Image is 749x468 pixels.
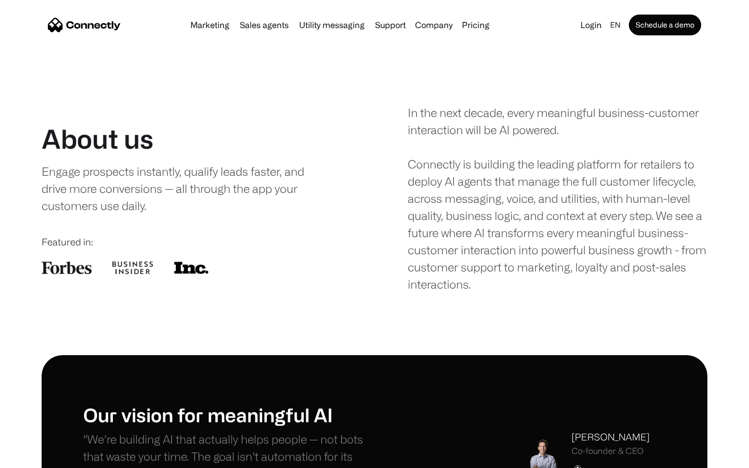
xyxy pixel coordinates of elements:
div: [PERSON_NAME] [572,430,650,444]
div: en [610,18,621,32]
a: Pricing [458,21,494,29]
div: Company [415,18,453,32]
a: Marketing [186,21,234,29]
h1: About us [42,123,153,154]
h1: Our vision for meaningful AI [83,404,374,426]
div: Featured in: [42,235,341,249]
div: Co-founder & CEO [572,446,650,456]
a: Utility messaging [295,21,369,29]
aside: Language selected: English [10,449,62,464]
a: Support [371,21,410,29]
div: In the next decade, every meaningful business-customer interaction will be AI powered. Connectly ... [408,104,707,293]
a: Sales agents [236,21,293,29]
a: Login [576,18,606,32]
ul: Language list [21,450,62,464]
a: Schedule a demo [629,15,701,35]
div: Engage prospects instantly, qualify leads faster, and drive more conversions — all through the ap... [42,163,326,214]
